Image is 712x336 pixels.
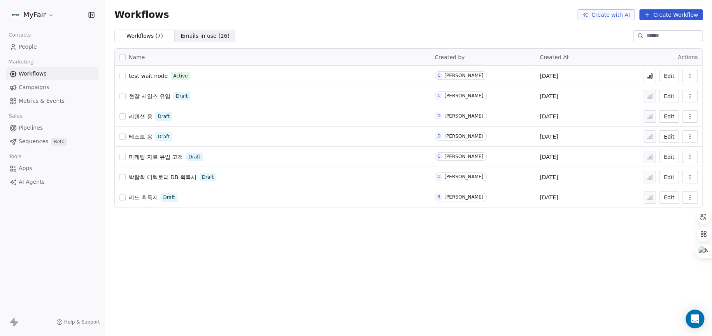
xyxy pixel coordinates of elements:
[435,54,465,60] span: Created by
[686,310,704,328] div: Open Intercom Messenger
[23,10,46,20] span: MyFair
[444,93,483,99] div: [PERSON_NAME]
[437,113,440,119] div: D
[129,73,168,79] span: test wait node
[129,194,158,201] span: 리드 획득시
[6,121,98,134] a: Pipelines
[129,154,183,160] span: 마케팅 자료 유입 고객
[5,29,34,41] span: Contacts
[19,124,43,132] span: Pipelines
[11,10,20,19] img: %C3%AC%C2%9B%C2%90%C3%AD%C2%98%C2%95%20%C3%AB%C2%A1%C2%9C%C3%AA%C2%B3%C2%A0(white+round).png
[659,130,679,143] button: Edit
[114,9,169,20] span: Workflows
[6,67,98,80] a: Workflows
[6,95,98,107] a: Metrics & Events
[659,191,679,204] button: Edit
[19,137,48,146] span: Sequences
[6,40,98,53] a: People
[437,72,440,79] div: C
[181,32,230,40] span: Emails in use ( 26 )
[540,54,569,60] span: Created At
[129,173,196,181] a: 박람회 디렉토리 DB 획득시
[19,97,65,105] span: Metrics & Events
[437,133,440,139] div: D
[6,176,98,188] a: AI Agents
[540,133,558,141] span: [DATE]
[129,153,183,161] a: 마케팅 자료 유입 고객
[129,53,145,62] span: Name
[6,162,98,175] a: Apps
[129,174,196,180] span: 박람회 디렉토리 DB 획득시
[438,194,440,200] div: R
[444,154,483,159] div: [PERSON_NAME]
[129,113,152,120] a: 리텐션 용
[129,113,152,120] span: 리텐션 용
[188,153,200,160] span: Draft
[176,93,188,100] span: Draft
[659,90,679,102] button: Edit
[577,9,635,20] button: Create with AI
[540,173,558,181] span: [DATE]
[540,72,558,80] span: [DATE]
[5,56,37,68] span: Marketing
[19,70,47,78] span: Workflows
[19,178,45,186] span: AI Agents
[129,72,168,80] a: test wait node
[129,92,170,100] a: 현장 세일즈 유입
[19,43,37,51] span: People
[64,319,100,325] span: Help & Support
[163,194,175,201] span: Draft
[540,92,558,100] span: [DATE]
[678,54,698,60] span: Actions
[9,8,56,21] button: MyFair
[437,93,440,99] div: C
[158,133,169,140] span: Draft
[6,81,98,94] a: Campaigns
[5,151,25,162] span: Tools
[6,135,98,148] a: SequencesBeta
[19,164,32,172] span: Apps
[444,73,483,78] div: [PERSON_NAME]
[202,174,214,181] span: Draft
[5,110,26,122] span: Sales
[444,174,483,179] div: [PERSON_NAME]
[437,153,440,160] div: C
[19,83,49,91] span: Campaigns
[444,194,483,200] div: [PERSON_NAME]
[639,9,703,20] button: Create Workflow
[129,93,170,99] span: 현장 세일즈 유입
[51,138,67,146] span: Beta
[540,194,558,201] span: [DATE]
[540,113,558,120] span: [DATE]
[173,72,188,79] span: Active
[444,113,483,119] div: [PERSON_NAME]
[659,151,679,163] button: Edit
[659,171,679,183] button: Edit
[659,110,679,123] button: Edit
[129,194,158,201] a: 리드 획득시
[158,113,169,120] span: Draft
[444,134,483,139] div: [PERSON_NAME]
[56,319,100,325] a: Help & Support
[437,174,440,180] div: C
[659,70,679,82] button: Edit
[129,133,152,141] a: 테스트 용
[540,153,558,161] span: [DATE]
